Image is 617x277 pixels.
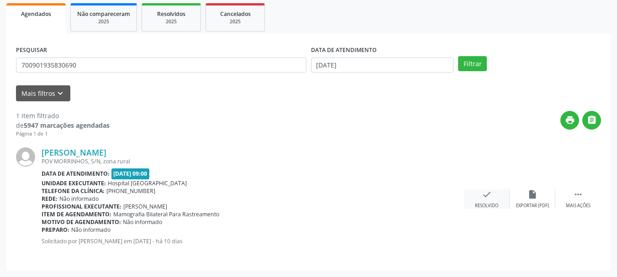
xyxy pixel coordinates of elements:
b: Item de agendamento: [42,210,111,218]
b: Motivo de agendamento: [42,218,121,226]
span: [PHONE_NUMBER] [106,187,155,195]
b: Preparo: [42,226,69,234]
input: Selecione um intervalo [311,57,454,73]
div: POV MORRINHOS, S/N, zona rural [42,157,464,165]
button: Mais filtroskeyboard_arrow_down [16,85,70,101]
div: Exportar (PDF) [516,203,549,209]
i: keyboard_arrow_down [55,89,65,99]
span: Agendados [21,10,51,18]
input: Nome, CNS [16,57,306,73]
div: Página 1 de 1 [16,130,110,138]
img: img [16,147,35,167]
span: Resolvidos [157,10,185,18]
button: Filtrar [458,56,487,72]
label: PESQUISAR [16,43,47,57]
p: Solicitado por [PERSON_NAME] em [DATE] - há 10 dias [42,237,464,245]
b: Rede: [42,195,58,203]
span: Cancelados [220,10,251,18]
div: de [16,120,110,130]
i:  [573,189,583,199]
div: Mais ações [566,203,591,209]
div: 2025 [212,18,258,25]
a: [PERSON_NAME] [42,147,106,157]
b: Unidade executante: [42,179,106,187]
i: check [482,189,492,199]
span: Não informado [59,195,99,203]
span: Mamografia Bilateral Para Rastreamento [113,210,219,218]
button: print [560,111,579,130]
div: 2025 [148,18,194,25]
i:  [587,115,597,125]
span: Hospital [GEOGRAPHIC_DATA] [108,179,187,187]
span: [DATE] 09:00 [111,168,150,179]
b: Data de atendimento: [42,170,110,178]
button:  [582,111,601,130]
span: [PERSON_NAME] [123,203,167,210]
strong: 5947 marcações agendadas [24,121,110,130]
i: insert_drive_file [527,189,538,199]
div: Resolvido [475,203,498,209]
span: Não compareceram [77,10,130,18]
div: 1 item filtrado [16,111,110,120]
b: Profissional executante: [42,203,121,210]
span: Não informado [123,218,162,226]
i: print [565,115,575,125]
div: 2025 [77,18,130,25]
label: DATA DE ATENDIMENTO [311,43,377,57]
span: Não informado [71,226,111,234]
b: Telefone da clínica: [42,187,105,195]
